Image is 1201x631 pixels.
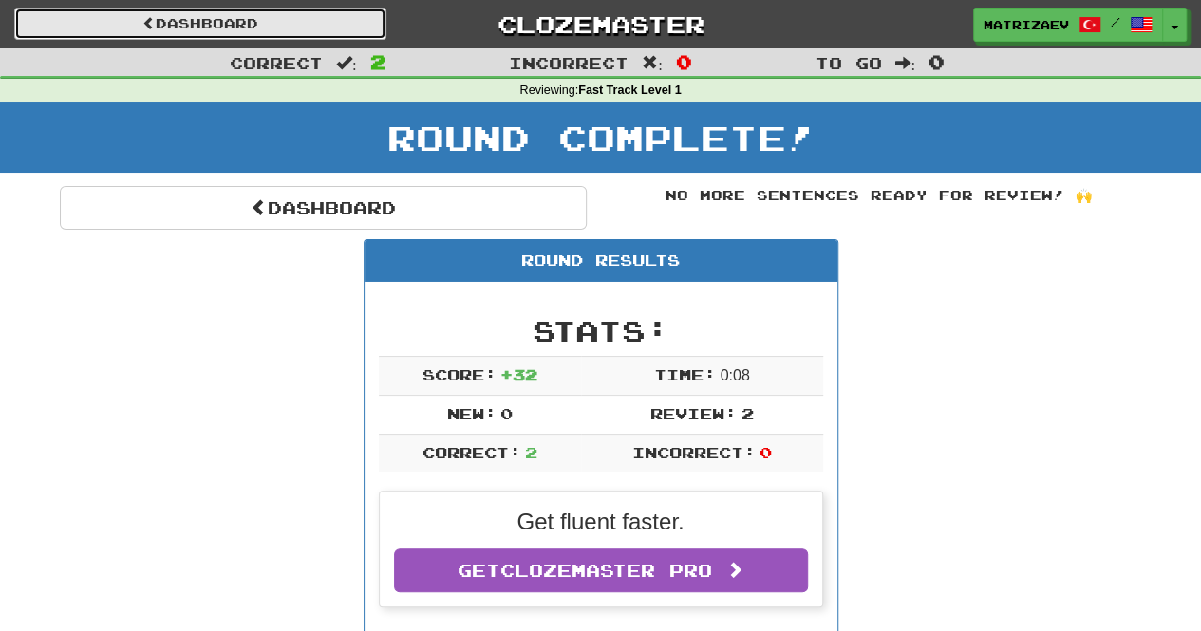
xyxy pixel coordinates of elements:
span: / [1111,15,1120,28]
span: To go [815,53,881,72]
a: Dashboard [14,8,386,40]
span: 2 [370,50,386,73]
span: 0 [929,50,945,73]
div: Round Results [365,240,837,282]
span: : [642,55,663,71]
span: matrizaev [984,16,1069,33]
span: 2 [741,404,754,422]
h1: Round Complete! [7,119,1194,157]
span: Review: [650,404,737,422]
span: Score: [422,365,497,383]
div: No more sentences ready for review! 🙌 [615,186,1142,205]
span: Incorrect [509,53,629,72]
span: 0 : 0 8 [721,367,750,383]
span: New: [447,404,497,422]
span: : [894,55,915,71]
span: 0 [676,50,692,73]
h2: Stats: [379,315,823,346]
a: Clozemaster [415,8,787,41]
span: Time: [654,365,716,383]
span: Correct: [422,443,521,461]
span: 0 [500,404,513,422]
span: 2 [525,443,537,461]
strong: Fast Track Level 1 [578,84,682,97]
span: 0 [760,443,772,461]
p: Get fluent faster. [394,506,808,538]
span: Incorrect: [632,443,756,461]
span: Clozemaster Pro [500,560,712,581]
a: matrizaev / [973,8,1163,42]
a: GetClozemaster Pro [394,548,808,592]
span: : [336,55,357,71]
span: Correct [230,53,323,72]
a: Dashboard [60,186,587,230]
span: + 32 [500,365,537,383]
